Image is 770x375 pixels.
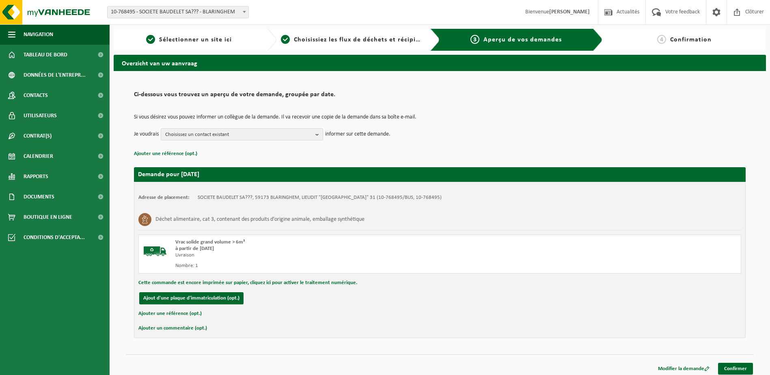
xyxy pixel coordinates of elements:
[24,45,67,65] span: Tableau de bord
[155,213,365,226] h3: Déchet alimentaire, cat 3, contenant des produits d'origine animale, emballage synthétique
[114,55,766,71] h2: Overzicht van uw aanvraag
[281,35,424,45] a: 2Choisissiez les flux de déchets et récipients
[652,363,716,375] a: Modifier la demande
[718,363,753,375] a: Confirmer
[24,24,53,45] span: Navigation
[24,166,48,187] span: Rapports
[24,126,52,146] span: Contrat(s)
[657,35,666,44] span: 4
[138,308,202,319] button: Ajouter une référence (opt.)
[175,239,245,245] span: Vrac solide grand volume > 6m³
[325,128,390,140] p: informer sur cette demande.
[138,278,357,288] button: Cette commande est encore imprimée sur papier, cliquez ici pour activer le traitement numérique.
[24,146,53,166] span: Calendrier
[165,129,312,141] span: Choisissez un contact existant
[138,323,207,334] button: Ajouter un commentaire (opt.)
[134,128,159,140] p: Je voudrais
[483,37,562,43] span: Aperçu de vos demandes
[139,292,244,304] button: Ajout d'une plaque d'immatriculation (opt.)
[161,128,323,140] button: Choisissez un contact existant
[175,263,472,269] div: Nombre: 1
[159,37,232,43] span: Sélectionner un site ici
[24,227,85,248] span: Conditions d'accepta...
[24,65,86,85] span: Données de l'entrepr...
[146,35,155,44] span: 1
[118,35,261,45] a: 1Sélectionner un site ici
[134,149,197,159] button: Ajouter une référence (opt.)
[24,106,57,126] span: Utilisateurs
[294,37,429,43] span: Choisissiez les flux de déchets et récipients
[470,35,479,44] span: 3
[24,207,72,227] span: Boutique en ligne
[24,187,54,207] span: Documents
[281,35,290,44] span: 2
[108,6,248,18] span: 10-768495 - SOCIETE BAUDELET SA??? - BLARINGHEM
[134,91,746,102] h2: Ci-dessous vous trouvez un aperçu de votre demande, groupée par date.
[198,194,442,201] td: SOCIETE BAUDELET SA???, 59173 BLARINGHEM, LIEUDIT "[GEOGRAPHIC_DATA]" 31 (10-768495/BUS, 10-768495)
[107,6,249,18] span: 10-768495 - SOCIETE BAUDELET SA??? - BLARINGHEM
[143,239,167,263] img: BL-SO-LV.png
[134,114,746,120] p: Si vous désirez vous pouvez informer un collègue de la demande. Il va recevoir une copie de la de...
[670,37,712,43] span: Confirmation
[138,171,199,178] strong: Demande pour [DATE]
[175,246,214,251] strong: à partir de [DATE]
[24,85,48,106] span: Contacts
[138,195,190,200] strong: Adresse de placement:
[549,9,590,15] strong: [PERSON_NAME]
[175,252,472,259] div: Livraison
